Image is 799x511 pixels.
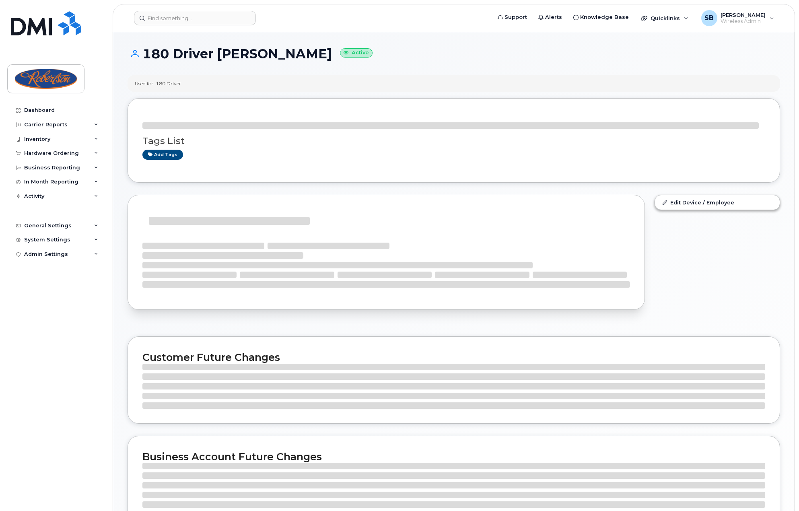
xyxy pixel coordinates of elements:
small: Active [340,48,373,58]
h2: Customer Future Changes [142,351,765,363]
a: Edit Device / Employee [655,195,780,210]
a: Add tags [142,150,183,160]
h1: 180 Driver [PERSON_NAME] [128,47,780,61]
h2: Business Account Future Changes [142,451,765,463]
h3: Tags List [142,136,765,146]
div: Used for: 180 Driver [135,80,181,87]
